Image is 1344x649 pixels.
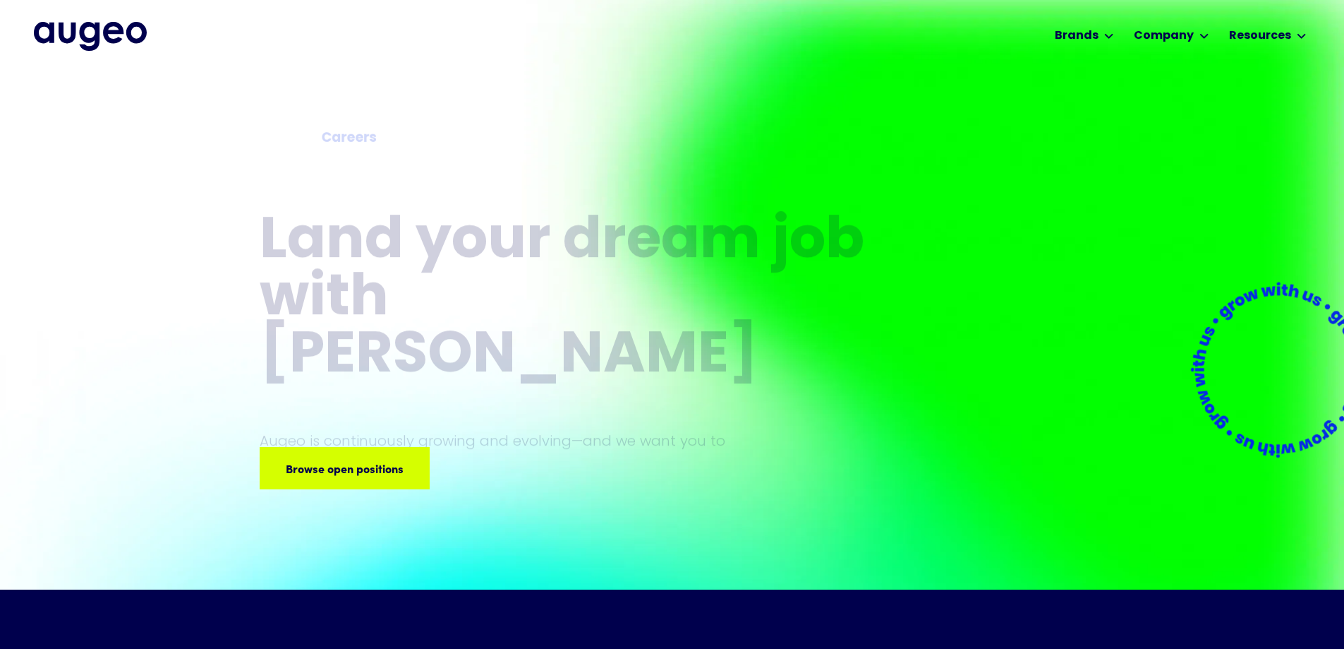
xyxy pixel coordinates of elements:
[34,22,147,50] img: Augeo's full logo in midnight blue.
[260,431,745,470] p: Augeo is continuously growing and evolving—and we want you to grow with us.
[260,214,869,386] h1: Land your dream job﻿ with [PERSON_NAME]
[260,447,430,489] a: Browse open positions
[321,131,376,145] strong: Careers
[1134,28,1194,44] div: Company
[34,22,147,50] a: home
[1055,28,1098,44] div: Brands
[1229,28,1291,44] div: Resources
